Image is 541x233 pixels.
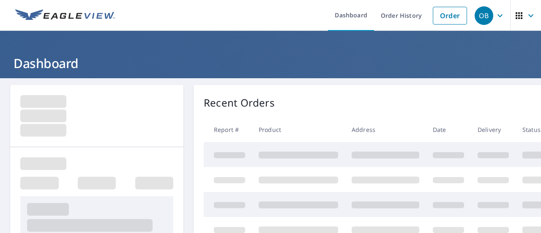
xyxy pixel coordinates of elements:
[471,117,516,142] th: Delivery
[10,55,531,72] h1: Dashboard
[252,117,345,142] th: Product
[204,117,252,142] th: Report #
[433,7,467,25] a: Order
[15,9,115,22] img: EV Logo
[345,117,426,142] th: Address
[475,6,493,25] div: OB
[204,95,275,110] p: Recent Orders
[426,117,471,142] th: Date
